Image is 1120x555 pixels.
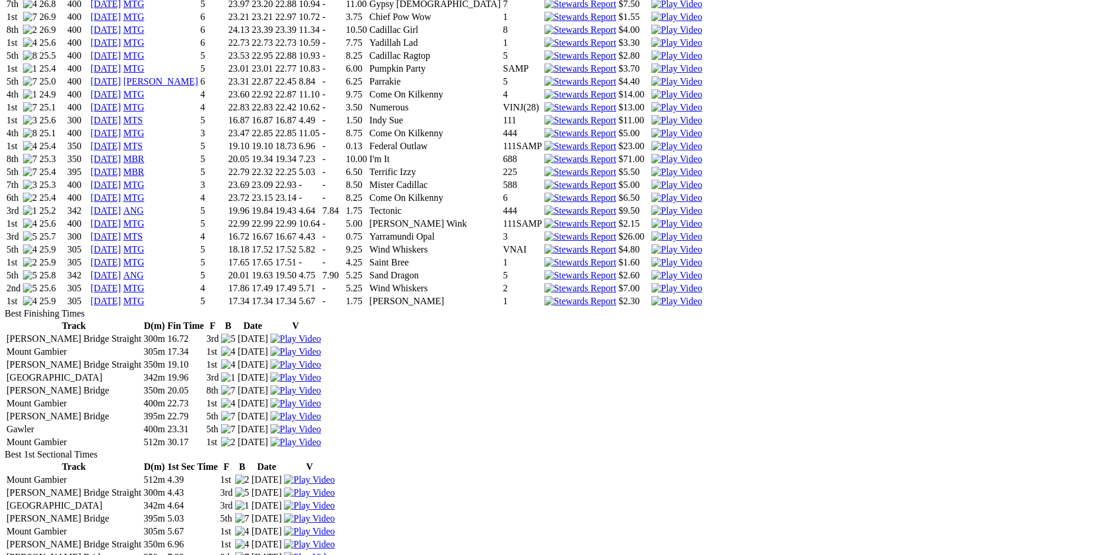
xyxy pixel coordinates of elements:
img: Stewards Report [544,128,616,139]
td: 1st [6,102,21,113]
a: View replay [651,25,702,35]
td: 10.72 [298,11,320,23]
img: Play Video [651,283,702,294]
td: - [322,11,344,23]
td: 8.84 [298,76,320,88]
img: Stewards Report [544,218,616,229]
a: MTG [123,38,145,48]
img: Play Video [284,500,335,511]
td: 1st [6,63,21,75]
td: 22.45 [275,76,297,88]
a: MTG [123,180,145,190]
a: MTG [123,12,145,22]
a: View replay [284,539,335,549]
a: View replay [284,500,335,510]
img: Play Video [270,385,321,396]
img: Stewards Report [544,115,616,126]
img: 1 [23,89,37,100]
img: Play Video [270,437,321,448]
a: MBR [123,154,145,164]
img: Play Video [270,347,321,357]
img: Play Video [651,193,702,203]
img: 4 [221,398,235,409]
td: 4 [503,89,543,100]
a: View replay [651,283,702,293]
a: ANG [123,206,144,216]
a: MTG [123,25,145,35]
a: [PERSON_NAME] [123,76,198,86]
td: 400 [67,37,89,49]
td: 25.4 [39,63,66,75]
td: 23.39 [251,24,273,36]
td: 22.87 [275,89,297,100]
img: Play Video [270,359,321,370]
td: 26.9 [39,11,66,23]
td: Cadillac Ragtop [369,50,501,62]
img: Play Video [270,398,321,409]
img: Play Video [651,38,702,48]
td: 22.97 [275,11,297,23]
a: View replay [284,487,335,497]
td: 6.25 [345,76,367,88]
td: 8th [6,24,21,36]
img: 4 [221,347,235,357]
td: 400 [67,89,89,100]
a: View replay [651,167,702,177]
a: [DATE] [91,244,121,254]
td: 24.9 [39,89,66,100]
td: 22.83 [251,102,273,113]
td: $4.40 [618,76,650,88]
img: 4 [23,141,37,152]
td: $2.80 [618,50,650,62]
a: View replay [651,51,702,60]
td: 23.60 [228,89,250,100]
img: Play Video [284,487,335,498]
a: MTG [123,51,145,60]
img: 7 [235,513,249,524]
img: 7 [23,12,37,22]
td: Chief Pow Wow [369,11,501,23]
td: 3.75 [345,11,367,23]
td: 22.87 [251,76,273,88]
img: 2 [23,193,37,203]
img: Play Video [284,526,335,537]
img: Play Video [651,25,702,35]
td: 5th [6,76,21,88]
a: View replay [270,334,321,344]
td: Yadillah Lad [369,37,501,49]
a: [DATE] [91,89,121,99]
img: 2 [23,25,37,35]
img: 7 [221,424,235,435]
img: Stewards Report [544,154,616,164]
img: 2 [23,257,37,268]
td: 11.10 [298,89,320,100]
a: [DATE] [91,141,121,151]
img: Stewards Report [544,257,616,268]
a: [DATE] [91,180,121,190]
td: 1st [6,11,21,23]
a: [DATE] [91,193,121,203]
a: View replay [651,63,702,73]
td: 5 [503,76,543,88]
a: [DATE] [91,218,121,228]
img: Play Video [270,411,321,422]
img: Play Video [284,475,335,485]
img: 5 [23,283,37,294]
a: MTS [123,115,143,125]
a: MTG [123,283,145,293]
td: 26.9 [39,24,66,36]
td: 24.13 [228,24,250,36]
a: View replay [651,231,702,241]
img: Play Video [651,270,702,281]
a: MTG [123,244,145,254]
img: Play Video [651,115,702,126]
td: 5 [200,63,227,75]
td: - [322,76,344,88]
td: 1 [503,37,543,49]
a: View replay [651,76,702,86]
img: 5 [235,487,249,498]
a: MTG [123,257,145,267]
a: [DATE] [91,12,121,22]
td: - [322,37,344,49]
a: [DATE] [91,206,121,216]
